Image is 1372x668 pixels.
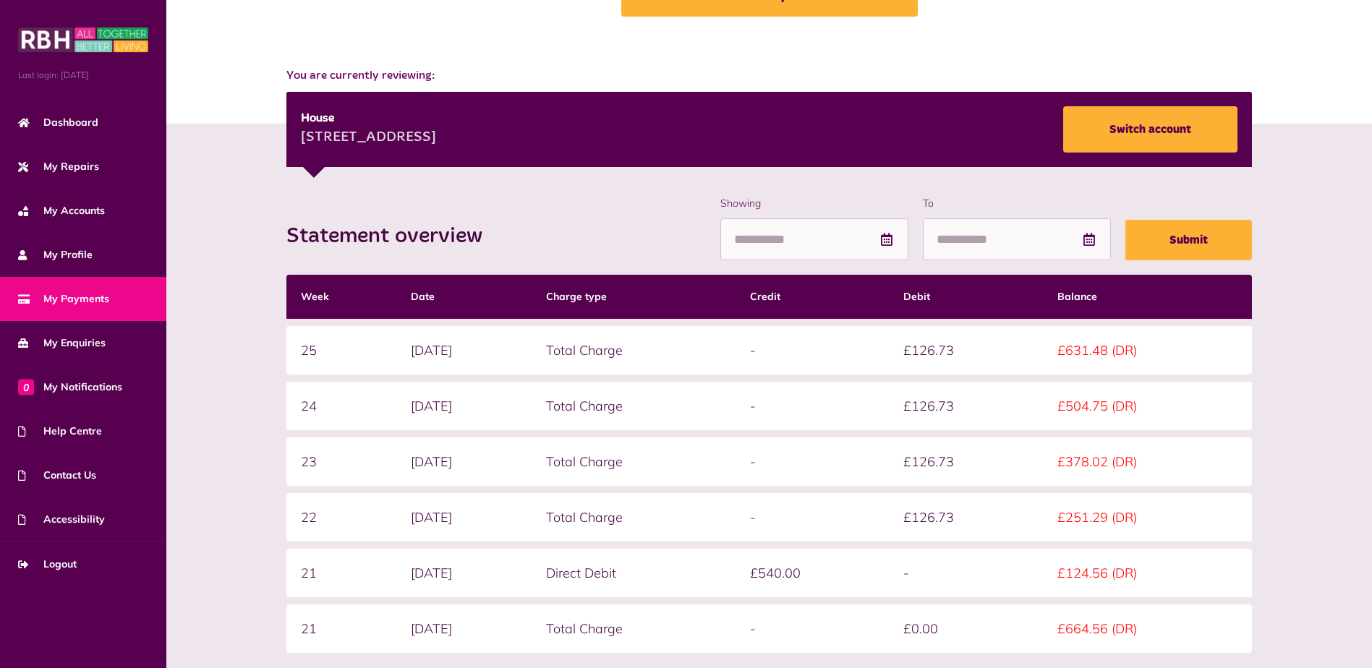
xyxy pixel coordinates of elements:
[286,275,397,319] th: Week
[18,159,99,174] span: My Repairs
[286,67,1253,85] span: You are currently reviewing:
[1043,275,1253,319] th: Balance
[532,437,736,486] td: Total Charge
[396,437,532,486] td: [DATE]
[736,549,889,597] td: £540.00
[301,110,436,127] div: House
[736,604,889,653] td: -
[889,549,1042,597] td: -
[736,326,889,374] td: -
[396,275,532,319] th: Date
[18,424,102,439] span: Help Centre
[889,437,1042,486] td: £126.73
[286,437,397,486] td: 23
[301,127,436,149] div: [STREET_ADDRESS]
[889,326,1042,374] td: £126.73
[720,196,908,211] label: Showing
[18,557,77,572] span: Logout
[532,493,736,541] td: Total Charge
[1063,106,1237,153] a: Switch account
[18,115,98,130] span: Dashboard
[396,604,532,653] td: [DATE]
[1043,604,1253,653] td: £664.56 (DR)
[18,69,148,82] span: Last login: [DATE]
[532,326,736,374] td: Total Charge
[736,275,889,319] th: Credit
[396,493,532,541] td: [DATE]
[286,223,497,249] h2: Statement overview
[286,326,397,374] td: 25
[736,493,889,541] td: -
[923,196,1111,211] label: To
[736,437,889,486] td: -
[1043,493,1253,541] td: £251.29 (DR)
[889,275,1042,319] th: Debit
[1043,326,1253,374] td: £631.48 (DR)
[18,291,109,307] span: My Payments
[889,493,1042,541] td: £126.73
[532,604,736,653] td: Total Charge
[286,493,397,541] td: 22
[1125,220,1252,260] button: Submit
[1043,382,1253,430] td: £504.75 (DR)
[286,604,397,653] td: 21
[889,382,1042,430] td: £126.73
[1043,437,1253,486] td: £378.02 (DR)
[18,247,93,262] span: My Profile
[396,326,532,374] td: [DATE]
[532,382,736,430] td: Total Charge
[18,468,96,483] span: Contact Us
[396,382,532,430] td: [DATE]
[532,275,736,319] th: Charge type
[18,335,106,351] span: My Enquiries
[18,512,105,527] span: Accessibility
[18,203,105,218] span: My Accounts
[889,604,1042,653] td: £0.00
[18,379,34,395] span: 0
[736,382,889,430] td: -
[286,382,397,430] td: 24
[532,549,736,597] td: Direct Debit
[18,380,122,395] span: My Notifications
[1043,549,1253,597] td: £124.56 (DR)
[396,549,532,597] td: [DATE]
[18,25,148,54] img: MyRBH
[286,549,397,597] td: 21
